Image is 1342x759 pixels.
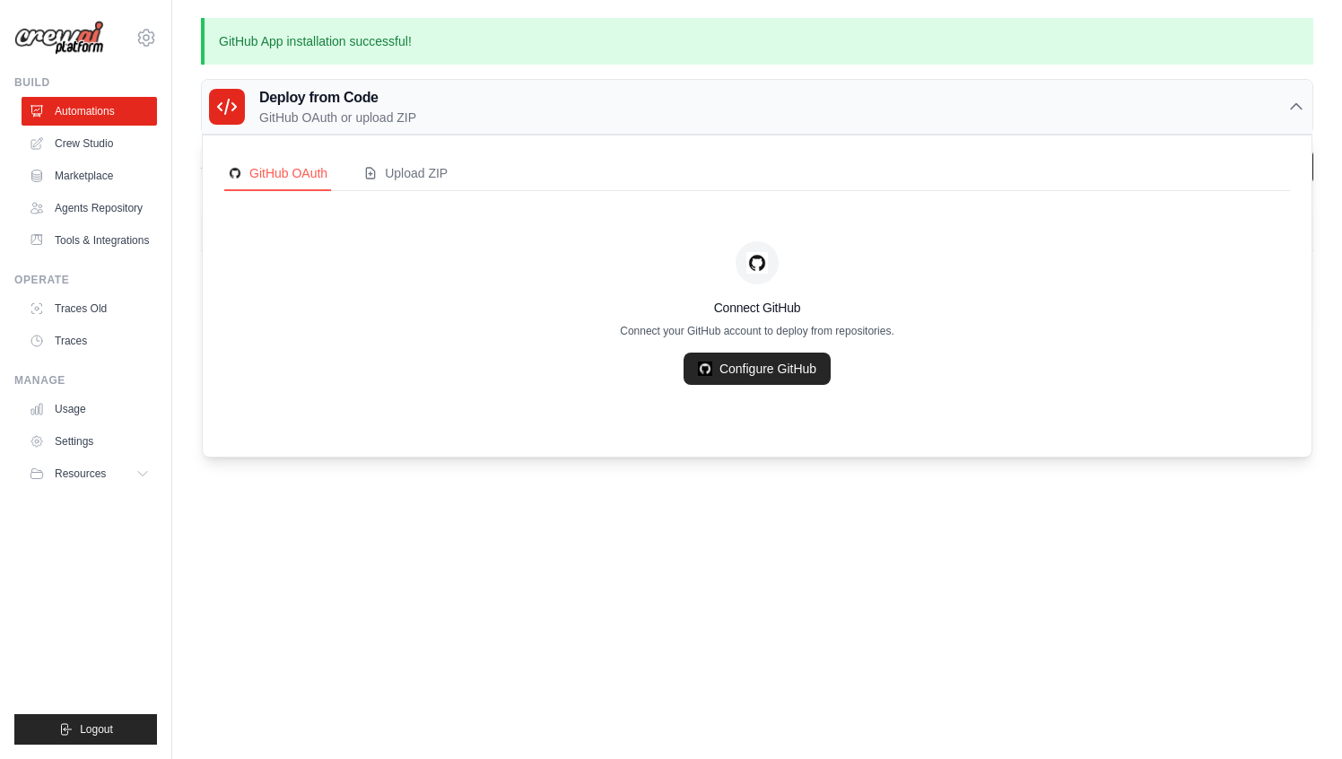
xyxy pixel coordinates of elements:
button: Logout [14,714,157,745]
a: Crew Studio [22,129,157,158]
div: GitHub OAuth [228,164,327,182]
div: Manage [14,373,157,388]
h3: Deploy from Code [259,87,416,109]
a: Traces Old [22,294,157,323]
a: Settings [22,427,157,456]
span: Logout [80,722,113,737]
img: GitHub [228,166,242,180]
h4: Connect GitHub [224,299,1290,317]
img: Logo [14,21,104,56]
p: Connect your GitHub account to deploy from repositories. [224,324,1290,338]
div: Operate [14,273,157,287]
button: Upload ZIP [360,157,451,191]
th: Crew [201,214,447,251]
a: Traces [22,327,157,355]
a: Configure GitHub [684,353,831,385]
div: Build [14,75,157,90]
div: Upload ZIP [363,164,448,182]
a: Automations [22,97,157,126]
a: Tools & Integrations [22,226,157,255]
button: Resources [22,459,157,488]
a: Usage [22,395,157,423]
iframe: Chat Widget [1252,673,1342,759]
p: GitHub OAuth or upload ZIP [259,109,416,126]
span: Resources [55,467,106,481]
a: Marketplace [22,161,157,190]
p: Manage and monitor your active crew automations from this dashboard. [201,175,600,193]
img: GitHub [746,252,768,274]
button: GitHubGitHub OAuth [224,157,331,191]
img: GitHub [698,362,712,376]
nav: Deployment Source [224,157,1290,191]
a: Agents Repository [22,194,157,222]
h2: Automations Live [201,150,600,175]
p: GitHub App installation successful! [201,18,1313,65]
